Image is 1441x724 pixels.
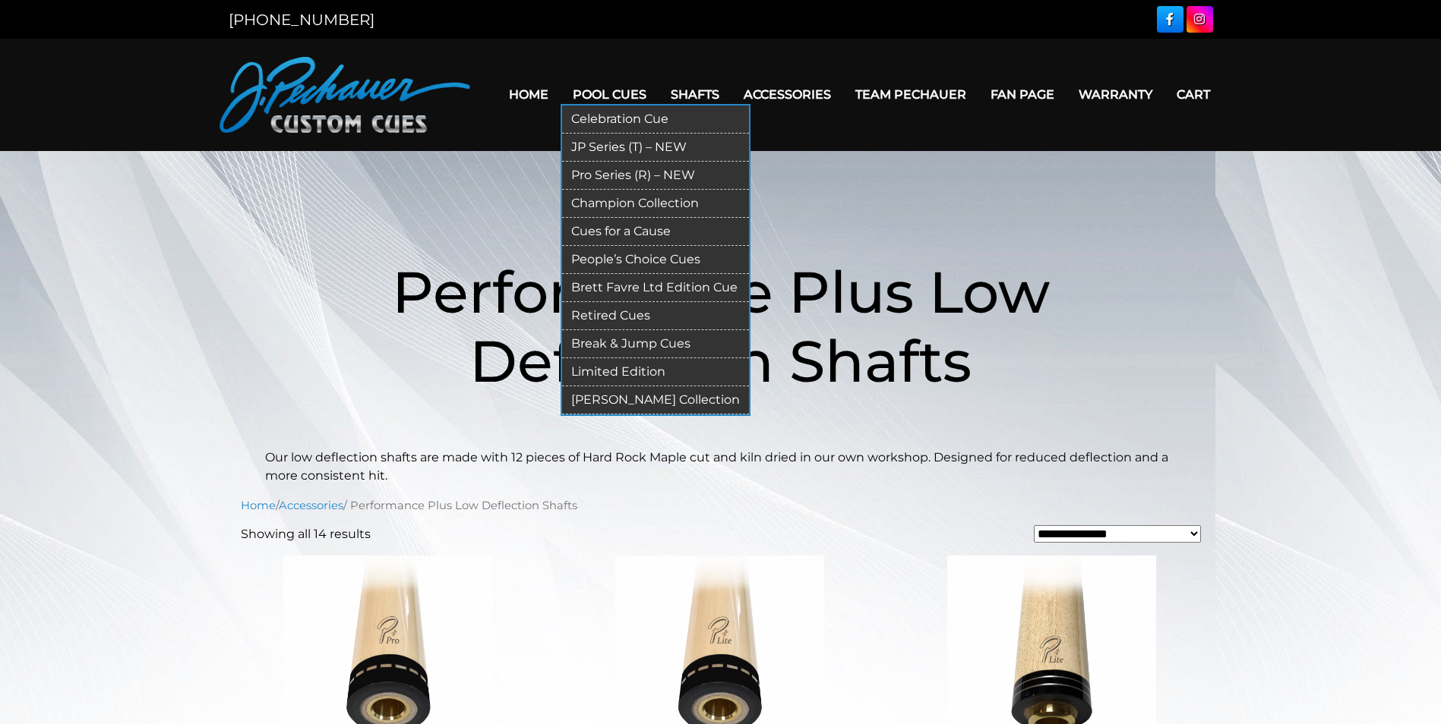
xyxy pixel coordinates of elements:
[562,386,749,414] a: [PERSON_NAME] Collection
[265,449,1177,485] p: Our low deflection shafts are made with 12 pieces of Hard Rock Maple cut and kiln dried in our ow...
[1034,525,1201,543] select: Shop order
[562,246,749,274] a: People’s Choice Cues
[562,162,749,190] a: Pro Series (R) – NEW
[497,75,561,114] a: Home
[229,11,374,29] a: [PHONE_NUMBER]
[1164,75,1222,114] a: Cart
[392,257,1050,396] span: Performance Plus Low Deflection Shafts
[220,57,470,133] img: Pechauer Custom Cues
[562,274,749,302] a: Brett Favre Ltd Edition Cue
[562,358,749,386] a: Limited Edition
[562,190,749,218] a: Champion Collection
[843,75,978,114] a: Team Pechauer
[562,302,749,330] a: Retired Cues
[279,499,343,512] a: Accessories
[241,497,1201,514] nav: Breadcrumb
[241,525,371,543] p: Showing all 14 results
[562,105,749,134] a: Celebration Cue
[978,75,1067,114] a: Fan Page
[659,75,732,114] a: Shafts
[562,218,749,246] a: Cues for a Cause
[732,75,843,114] a: Accessories
[562,134,749,162] a: JP Series (T) – NEW
[1067,75,1164,114] a: Warranty
[241,499,276,512] a: Home
[561,75,659,114] a: Pool Cues
[562,330,749,358] a: Break & Jump Cues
